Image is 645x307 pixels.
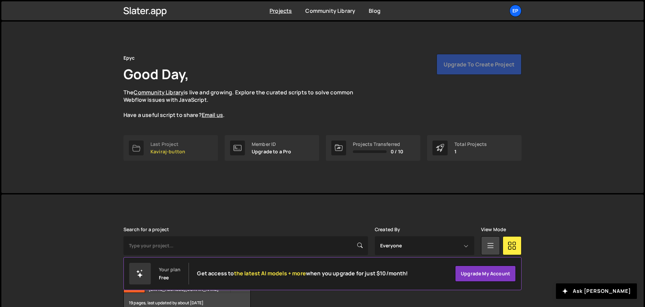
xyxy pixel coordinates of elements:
[369,7,381,14] a: Blog
[123,236,368,255] input: Type your project...
[391,149,403,154] span: 0 / 10
[252,149,291,154] p: Upgrade to a Pro
[455,266,516,282] a: Upgrade my account
[123,54,135,62] div: Epyc
[305,7,355,14] a: Community Library
[159,267,180,272] div: Your plan
[150,142,185,147] div: Last Project
[234,270,306,277] span: the latest AI models + more
[556,283,637,299] button: Ask [PERSON_NAME]
[123,135,218,161] a: Last Project Kaviraj-button
[150,149,185,154] p: Kaviraj-button
[134,89,184,96] a: Community Library
[454,142,487,147] div: Total Projects
[270,7,292,14] a: Projects
[454,149,487,154] p: 1
[353,142,403,147] div: Projects Transferred
[123,89,366,119] p: The is live and growing. Explore the curated scripts to solve common Webflow issues with JavaScri...
[375,227,400,232] label: Created By
[123,65,189,83] h1: Good Day,
[481,227,506,232] label: View Mode
[202,111,223,119] a: Email us
[509,5,522,17] a: Ep
[123,227,169,232] label: Search for a project
[197,270,408,277] h2: Get access to when you upgrade for just $10/month!
[159,275,169,280] div: Free
[252,142,291,147] div: Member ID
